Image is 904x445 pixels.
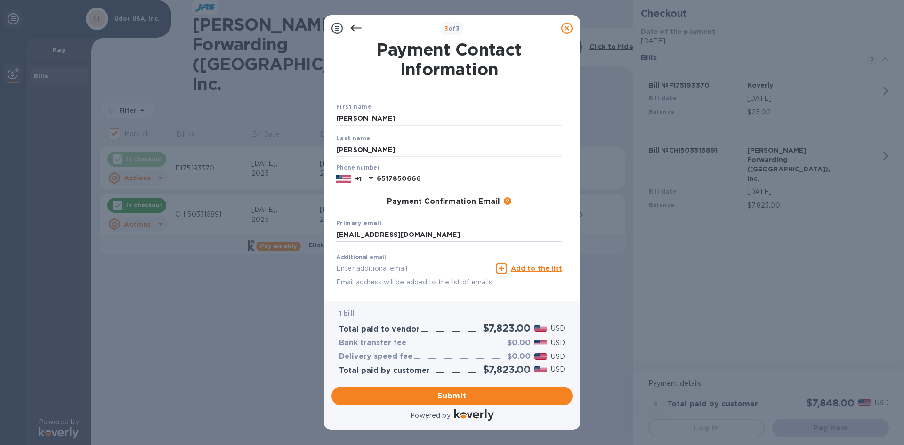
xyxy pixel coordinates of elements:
h3: Delivery speed fee [339,352,412,361]
button: Submit [331,387,573,405]
p: USD [551,338,565,348]
h3: $0.00 [507,352,531,361]
h1: Payment Contact Information [336,40,562,79]
label: Phone number [336,165,379,171]
input: Enter additional email [336,261,492,275]
p: +1 [355,174,362,184]
label: Additional email [336,255,386,260]
img: USD [534,353,547,360]
p: USD [551,324,565,333]
b: First name [336,103,371,110]
img: US [336,174,351,184]
input: Enter your primary name [336,228,562,242]
b: 1 bill [339,309,354,317]
span: Submit [339,390,565,402]
img: USD [534,366,547,372]
img: USD [534,325,547,332]
h2: $7,823.00 [483,322,531,334]
b: Last name [336,135,371,142]
input: Enter your first name [336,112,562,126]
p: USD [551,352,565,362]
p: USD [551,364,565,374]
span: 3 [444,25,448,32]
input: Enter your last name [336,143,562,157]
h3: Total paid by customer [339,366,430,375]
h3: Total paid to vendor [339,325,420,334]
img: USD [534,340,547,346]
p: Powered by [410,411,450,421]
input: Enter your phone number [377,172,562,186]
b: Primary email [336,219,381,227]
img: Logo [454,409,494,421]
b: of 3 [444,25,460,32]
u: Add to the list [511,265,562,272]
h3: $0.00 [507,339,531,348]
h2: $7,823.00 [483,364,531,375]
p: Email address will be added to the list of emails [336,277,492,288]
h3: Payment Confirmation Email [387,197,500,206]
h3: Bank transfer fee [339,339,406,348]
